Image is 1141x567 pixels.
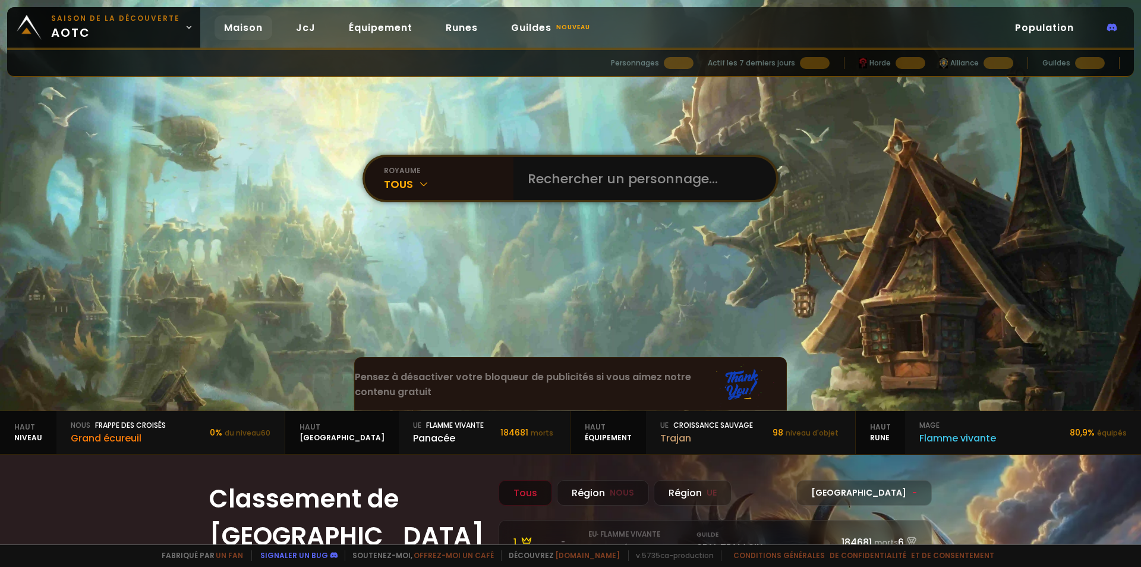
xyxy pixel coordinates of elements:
font: Haut [870,422,891,432]
font: Maison [224,21,263,35]
font: 0 [210,427,215,438]
font: SEAL TEAM SIX [696,540,763,554]
font: · [597,530,598,539]
font: Guilde [696,530,718,539]
font: morts [531,428,553,438]
font: production [673,550,714,560]
font: NOUS [610,487,634,499]
font: - [669,550,673,560]
font: Trajan [660,431,691,445]
font: eu [588,530,597,539]
a: Équipement [339,15,422,40]
font: Haut [14,422,35,432]
input: Rechercher un personnage... [521,157,762,200]
img: horde [940,58,948,68]
a: 1 -eu· Flamme VivantePanacée GuildeSEAL TEAM SIX184681morts6 [499,520,932,564]
font: Alliance [950,58,979,68]
font: UE [707,487,717,499]
font: niveau d'objet [786,428,839,438]
a: Maison [215,15,272,40]
font: Panacée [588,541,635,556]
font: Classement de [GEOGRAPHIC_DATA] [209,481,484,554]
font: Grand écureuil [71,431,141,445]
font: - [912,487,917,499]
a: JcJ [286,15,325,40]
a: et de consentement [911,550,994,560]
font: 184681 [500,427,528,438]
a: [DOMAIN_NAME] [555,550,620,560]
a: Conditions générales [733,550,825,560]
font: équipés [1097,428,1127,438]
font: 5735ca [642,550,669,560]
font: mage [919,420,940,430]
a: Haut[GEOGRAPHIC_DATA]UEFlamme vivantePanacée184681morts [285,411,570,454]
font: Tous [513,486,537,500]
font: 60 [261,428,270,438]
font: Panacée [413,431,455,445]
font: Frappe des croisés [95,420,166,430]
font: [GEOGRAPHIC_DATA] [811,487,906,499]
font: % [215,427,222,438]
font: Niveau [14,433,42,443]
font: Flamme Vivante [600,530,660,539]
a: Runes [436,15,487,40]
a: un fan [216,550,243,560]
a: Population [1006,15,1083,40]
font: v. [636,550,642,560]
font: Runes [446,21,478,35]
font: Flamme vivante [426,420,484,430]
font: 1 [513,535,516,549]
font: Guildes [511,21,551,35]
font: Fabriqué par [162,550,215,560]
font: morts [874,537,898,549]
font: Tous [384,177,413,192]
font: [GEOGRAPHIC_DATA] [300,433,384,443]
font: % [1088,427,1095,438]
font: Actif les 7 derniers jours [708,58,795,68]
font: - [561,537,565,547]
font: Population [1015,21,1074,35]
a: HautéquipementUECroissance sauvageTrajan98niveau d'objet [570,411,856,454]
img: horde [859,58,867,68]
font: Croissance sauvage [673,420,753,430]
font: Région [669,486,702,500]
a: HautRunemageFlamme vivante80,9%équipés [856,411,1141,454]
font: UE [413,420,421,430]
a: Guildesnouveau [502,15,602,40]
font: Guildes [1042,58,1070,68]
font: JcJ [296,21,316,35]
font: Personnages [611,58,659,68]
font: équipement [585,433,632,443]
font: Horde [869,58,891,68]
a: Signaler un bug [260,550,328,560]
font: Soutenez-moi, [352,550,412,560]
font: Saison de la découverte [51,13,180,23]
font: 6 [898,535,904,549]
font: Pensez à désactiver votre bloqueur de publicités si vous aimez notre contenu gratuit [355,370,691,399]
font: nous [71,420,90,430]
font: du niveau [225,428,261,438]
font: Découvrez [509,550,554,560]
font: nouveau [556,23,590,32]
font: Équipement [349,21,412,35]
a: offrez-moi un café [414,550,494,560]
font: Flamme vivante [919,431,996,445]
font: 80,9 [1070,427,1088,438]
a: de confidentialité [830,550,906,560]
font: Haut [300,422,320,432]
font: Région [572,486,605,500]
font: Rune [870,433,890,443]
font: 98 [773,427,783,438]
font: UE [660,420,669,430]
font: 184681 [841,535,872,549]
font: royaume [384,165,421,176]
a: Saison de la découverteaotc [7,7,200,48]
font: Haut [585,422,606,432]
